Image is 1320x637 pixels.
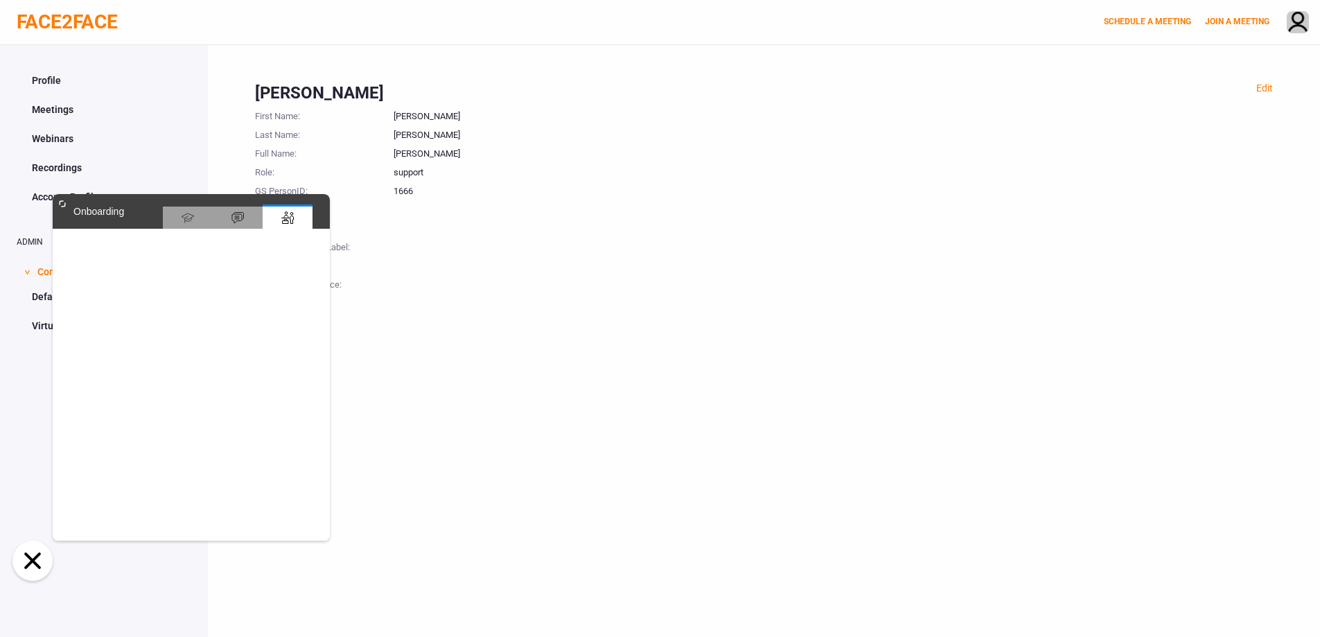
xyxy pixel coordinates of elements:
[255,161,394,180] div: Role :
[17,283,191,310] a: Default Call Settings
[17,238,191,247] h2: ADMIN
[17,67,191,94] a: Profile
[255,180,394,198] div: GS PersonID :
[255,142,394,161] div: Full Name :
[255,123,394,142] div: Last Name :
[394,142,1273,161] div: [PERSON_NAME]
[17,313,191,339] a: Virtual Background
[1256,82,1273,94] a: Edit
[394,105,1273,123] div: [PERSON_NAME]
[1104,17,1191,26] a: SCHEDULE A MEETING
[394,180,1273,198] div: 1666
[394,123,1273,142] div: [PERSON_NAME]
[20,270,34,274] span: >
[255,81,1273,105] div: [PERSON_NAME]
[12,541,53,581] button: Click to close the Knowledge Center Bot window.
[17,10,118,33] a: FACE2FACE
[1287,12,1308,35] img: avatar.710606db.png
[394,161,1273,180] div: support
[255,105,394,123] div: First Name :
[37,257,112,283] span: Company Theme
[17,184,191,210] a: Account Profile
[1205,17,1269,26] a: JOIN A MEETING
[53,194,330,541] iframe: Bot Window
[17,155,191,181] a: Recordings
[17,96,191,123] a: Meetings
[17,125,191,152] a: Webinars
